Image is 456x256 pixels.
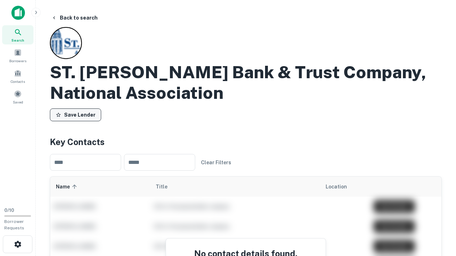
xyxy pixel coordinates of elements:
h2: ST. [PERSON_NAME] Bank & Trust Company, National Association [50,62,442,103]
span: Borrower Requests [4,219,24,230]
img: capitalize-icon.png [11,6,25,20]
a: Borrowers [2,46,33,65]
span: 0 / 10 [4,208,14,213]
button: Save Lender [50,108,101,121]
span: Borrowers [9,58,26,64]
a: Search [2,25,33,44]
a: Contacts [2,66,33,86]
a: Saved [2,87,33,106]
button: Back to search [48,11,100,24]
button: Clear Filters [198,156,234,169]
iframe: Chat Widget [420,176,456,210]
span: Contacts [11,79,25,84]
h4: Key Contacts [50,135,442,148]
span: Saved [13,99,23,105]
span: Search [11,37,24,43]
